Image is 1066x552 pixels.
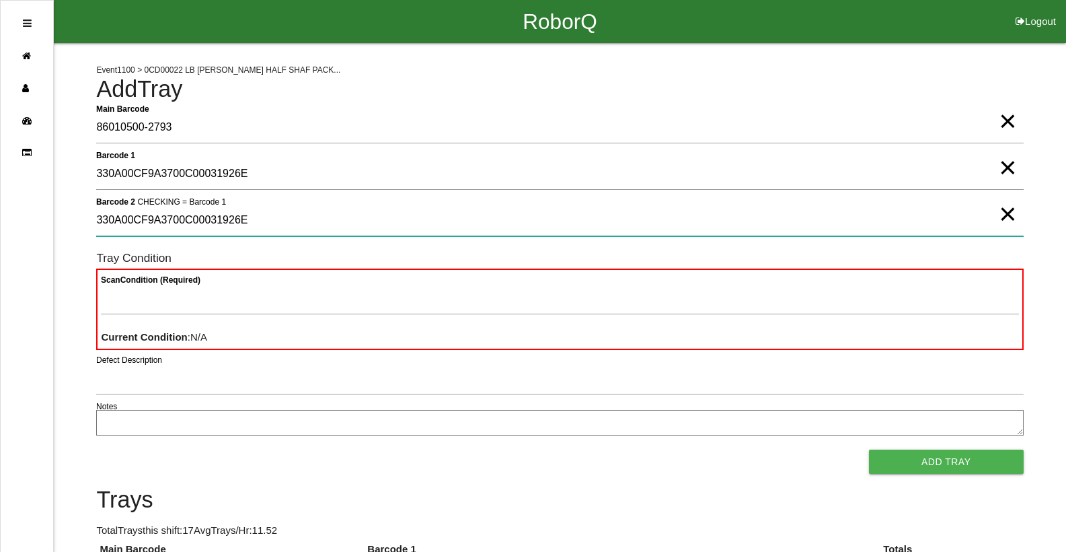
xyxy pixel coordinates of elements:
[96,77,1023,102] h4: Add Tray
[869,450,1024,474] button: Add Tray
[999,141,1016,168] span: Clear Input
[96,65,340,75] span: Event 1100 > 0CD00022 LB [PERSON_NAME] HALF SHAF PACK...
[999,94,1016,121] span: Clear Input
[101,275,200,285] b: Scan Condition (Required)
[999,187,1016,214] span: Clear Input
[96,523,1023,539] p: Total Trays this shift: 17 Avg Trays /Hr: 11.52
[96,150,135,160] b: Barcode 1
[96,487,1023,513] h4: Trays
[96,197,135,206] b: Barcode 2
[96,104,149,113] b: Main Barcode
[96,252,1023,265] h6: Tray Condition
[96,401,117,413] label: Notes
[96,354,162,366] label: Defect Description
[23,7,32,40] div: Open
[101,331,207,343] span: : N/A
[96,112,1023,143] input: Required
[101,331,187,343] b: Current Condition
[138,197,227,206] span: CHECKING = Barcode 1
